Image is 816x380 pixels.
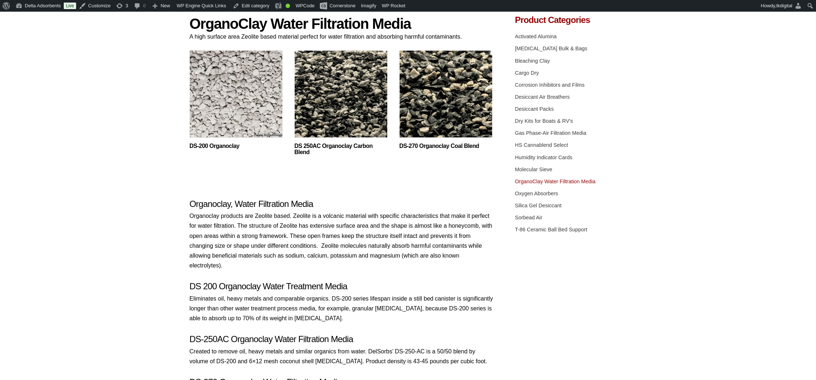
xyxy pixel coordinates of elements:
a: Sorbead Air [515,215,542,220]
a: Gas Phase-Air Filtration Media [515,130,586,136]
a: Oxygen Absorbers [515,191,558,196]
h1: OrganoClay Water Filtration Media [189,16,493,32]
p: Organoclay products are Zeolite based. Zeolite is a volcanic material with specific characteristi... [189,211,493,270]
a: Humidity Indicator Cards [515,154,573,160]
p: Eliminates oil, heavy metals and comparable organics. DS-200 series lifespan inside a still bed c... [189,294,493,324]
a: HS Cannablend Select [515,142,568,148]
p: Created to remove oil, heavy metals and similar organics from water. DelSorbs’ DS-250-AC is a 50/... [189,346,493,366]
a: Silica Gel Desiccant [515,203,562,208]
a: Activated Alumina [515,34,557,39]
a: DS 250AC Organoclay Carbon Blend [294,143,388,156]
p: A high surface area Zeolite based material perfect for water filtration and absorbing harmful con... [189,32,493,42]
a: T-86 Ceramic Ball Bed Support [515,227,587,232]
h2: DS 200 Organoclay Water Treatment Media [189,281,493,292]
a: OrganoClay Water Filtration Media [515,179,596,184]
a: Live [64,3,76,9]
a: DS-200 Organoclay [189,143,283,149]
a: Bleaching Clay [515,58,550,64]
a: Dry Kits for Boats & RV's [515,118,573,124]
h2: DS-250AC Organoclay Water Filtration Media [189,334,493,345]
h2: Organoclay, Water Filtration Media [189,199,493,209]
a: Molecular Sieve [515,167,552,172]
a: Desiccant Packs [515,106,554,112]
a: [MEDICAL_DATA] Bulk & Bags [515,46,588,51]
span: tkdigital [776,3,792,8]
a: Corrosion Inhibitors and Films [515,82,585,88]
a: Desiccant Air Breathers [515,94,570,100]
a: Cargo Dry [515,70,539,76]
h4: Product Categories [515,16,627,24]
div: Good [286,4,290,8]
a: DS-270 Organoclay Coal Blend [399,143,493,149]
